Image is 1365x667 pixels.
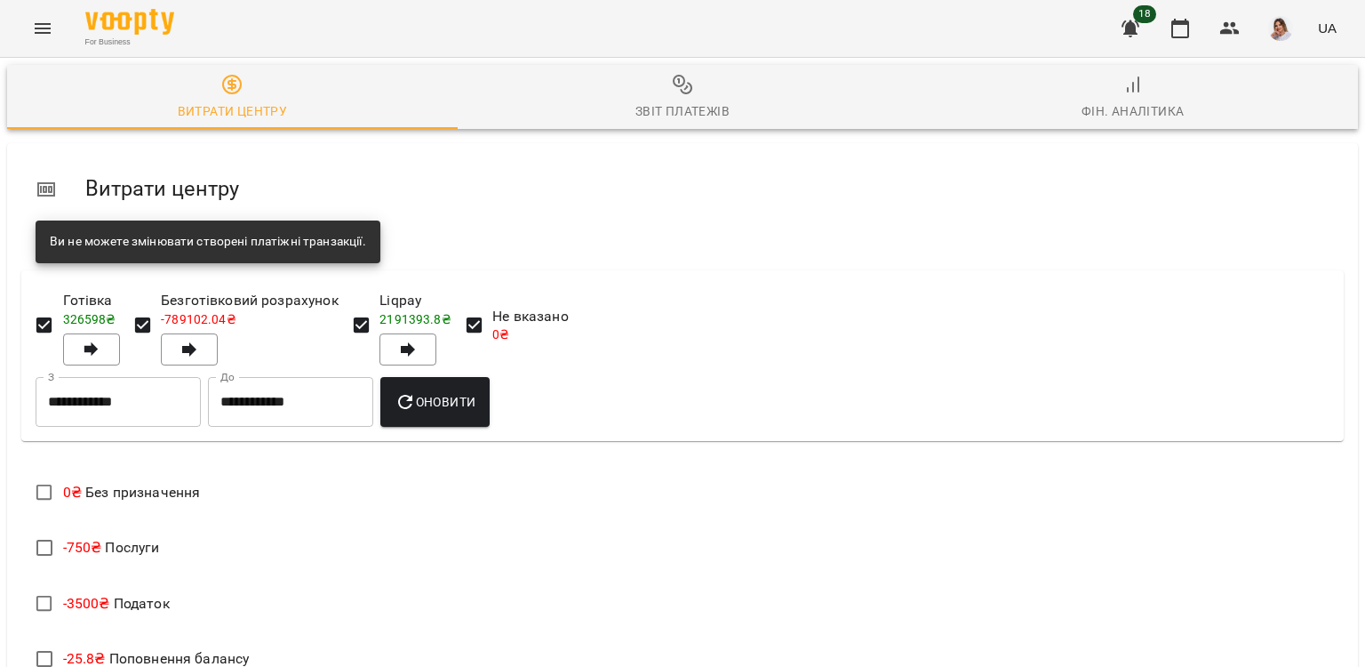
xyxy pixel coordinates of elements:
button: UA [1311,12,1344,44]
span: -25.8 ₴ [63,650,106,667]
button: Liqpay2191393.8₴ [379,333,436,366]
span: For Business [85,36,174,48]
span: 2191393.8 ₴ [379,312,451,326]
h5: Витрати центру [85,175,1329,203]
span: 326598 ₴ [63,312,116,326]
img: d332a1c3318355be326c790ed3ba89f4.jpg [1268,16,1293,41]
div: Звіт платежів [635,100,730,122]
span: Поповнення балансу [63,650,250,667]
button: Готівка326598₴ [63,333,120,366]
span: 0 ₴ [492,327,509,342]
img: Voopty Logo [85,9,174,35]
span: Liqpay [379,290,451,311]
span: -789102.04 ₴ [161,312,236,326]
span: UA [1318,19,1337,37]
span: Податок [63,595,170,612]
button: Оновити [380,377,490,427]
span: Безготівковий розрахунок [161,290,339,311]
span: 0 ₴ [63,484,82,501]
span: -3500 ₴ [63,595,110,612]
span: Готівка [63,290,120,311]
div: Фін. Аналітика [1082,100,1185,122]
div: Витрати центру [178,100,288,122]
div: Ви не можете змінювати створені платіжні транзакції. [50,226,366,258]
span: Не вказано [492,306,568,327]
span: Оновити [395,391,475,413]
span: Послуги [63,539,160,556]
button: Menu [21,7,64,50]
span: 18 [1133,5,1156,23]
button: Безготівковий розрахунок-789102.04₴ [161,333,218,366]
span: -750 ₴ [63,539,102,556]
span: Без призначення [63,484,201,501]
